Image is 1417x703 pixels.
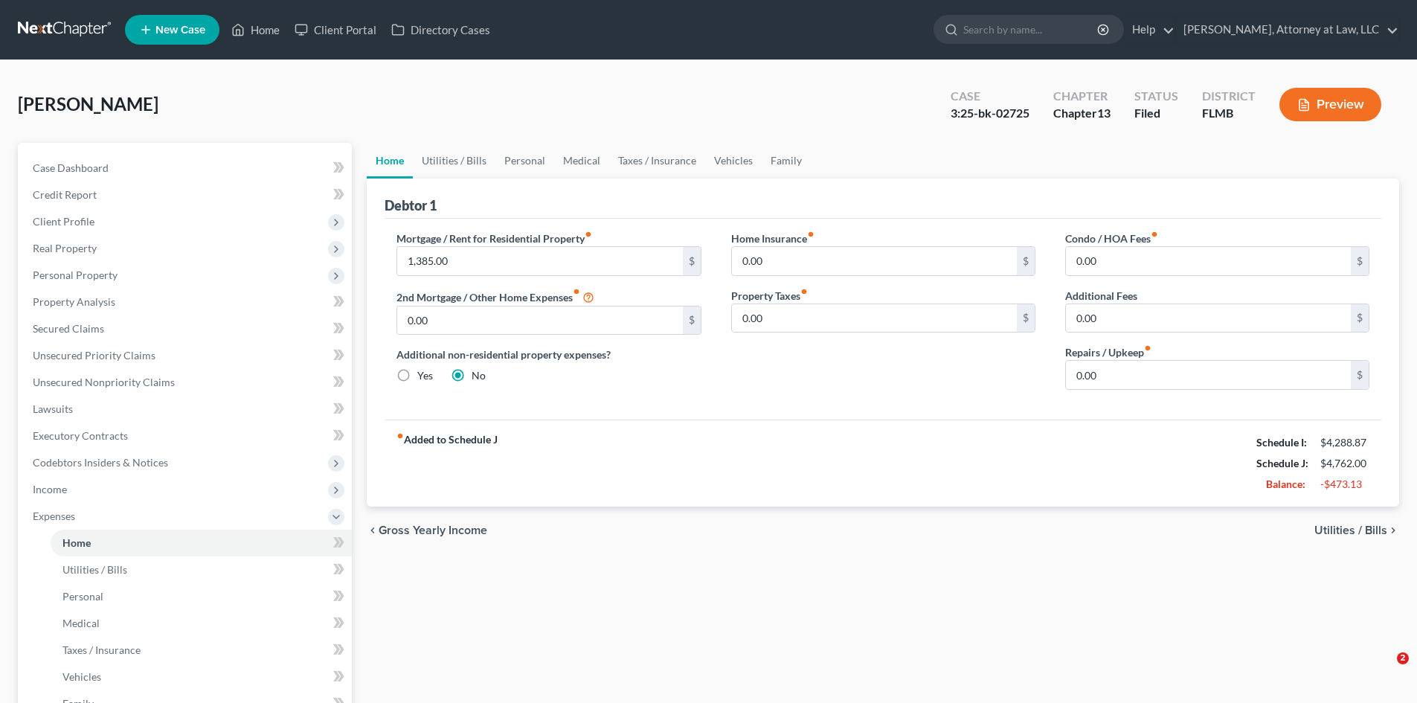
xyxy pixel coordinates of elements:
a: Home [51,530,352,556]
button: chevron_left Gross Yearly Income [367,524,487,536]
label: Property Taxes [731,288,808,304]
span: Personal Property [33,269,118,281]
input: -- [397,247,682,275]
a: Property Analysis [21,289,352,315]
a: Taxes / Insurance [51,637,352,664]
div: $ [683,306,701,335]
a: Directory Cases [384,16,498,43]
iframe: Intercom live chat [1366,652,1402,688]
label: Home Insurance [731,231,814,246]
div: Chapter [1053,105,1111,122]
input: Search by name... [963,16,1099,43]
input: -- [1066,304,1351,333]
div: Debtor 1 [385,196,437,214]
div: $ [1351,247,1369,275]
a: Vehicles [51,664,352,690]
div: 3:25-bk-02725 [951,105,1029,122]
strong: Schedule I: [1256,436,1307,449]
a: Utilities / Bills [413,143,495,179]
span: Expenses [33,510,75,522]
label: Yes [417,368,433,383]
span: Medical [62,617,100,629]
div: Case [951,88,1029,105]
label: Condo / HOA Fees [1065,231,1158,246]
a: Unsecured Nonpriority Claims [21,369,352,396]
a: Family [762,143,811,179]
strong: Schedule J: [1256,457,1308,469]
input: -- [732,247,1017,275]
span: Income [33,483,67,495]
i: fiber_manual_record [1151,231,1158,238]
input: -- [1066,247,1351,275]
a: Medical [554,143,609,179]
button: Preview [1279,88,1381,121]
label: Mortgage / Rent for Residential Property [396,231,592,246]
a: Lawsuits [21,396,352,423]
span: Unsecured Priority Claims [33,349,155,362]
label: Additional Fees [1065,288,1137,304]
span: Personal [62,590,103,603]
strong: Balance: [1266,478,1305,490]
span: Executory Contracts [33,429,128,442]
a: Medical [51,610,352,637]
i: fiber_manual_record [807,231,814,238]
span: Secured Claims [33,322,104,335]
a: Case Dashboard [21,155,352,182]
i: fiber_manual_record [573,288,580,295]
label: No [472,368,486,383]
span: Unsecured Nonpriority Claims [33,376,175,388]
input: -- [1066,361,1351,389]
a: Personal [51,583,352,610]
span: 2 [1397,652,1409,664]
i: chevron_left [367,524,379,536]
span: Home [62,536,91,549]
a: Home [224,16,287,43]
div: Status [1134,88,1178,105]
label: 2nd Mortgage / Other Home Expenses [396,288,594,306]
input: -- [732,304,1017,333]
a: Credit Report [21,182,352,208]
label: Additional non-residential property expenses? [396,347,701,362]
a: Unsecured Priority Claims [21,342,352,369]
a: Personal [495,143,554,179]
span: 13 [1097,106,1111,120]
span: [PERSON_NAME] [18,93,158,115]
a: Vehicles [705,143,762,179]
div: $4,288.87 [1320,435,1369,450]
span: Client Profile [33,215,94,228]
div: -$473.13 [1320,477,1369,492]
a: Client Portal [287,16,384,43]
i: fiber_manual_record [396,432,404,440]
span: Vehicles [62,670,101,683]
span: New Case [155,25,205,36]
a: Home [367,143,413,179]
div: $ [1351,361,1369,389]
span: Gross Yearly Income [379,524,487,536]
a: Executory Contracts [21,423,352,449]
a: Utilities / Bills [51,556,352,583]
div: FLMB [1202,105,1256,122]
div: Chapter [1053,88,1111,105]
span: Taxes / Insurance [62,643,141,656]
div: $ [1351,304,1369,333]
span: Real Property [33,242,97,254]
strong: Added to Schedule J [396,432,498,495]
label: Repairs / Upkeep [1065,344,1151,360]
span: Case Dashboard [33,161,109,174]
i: fiber_manual_record [1144,344,1151,352]
span: Utilities / Bills [62,563,127,576]
a: Help [1125,16,1175,43]
button: Utilities / Bills chevron_right [1314,524,1399,536]
div: $4,762.00 [1320,456,1369,471]
span: Lawsuits [33,402,73,415]
div: $ [1017,304,1035,333]
i: chevron_right [1387,524,1399,536]
span: Credit Report [33,188,97,201]
i: fiber_manual_record [800,288,808,295]
div: $ [683,247,701,275]
span: Utilities / Bills [1314,524,1387,536]
i: fiber_manual_record [585,231,592,238]
div: District [1202,88,1256,105]
div: $ [1017,247,1035,275]
a: Taxes / Insurance [609,143,705,179]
